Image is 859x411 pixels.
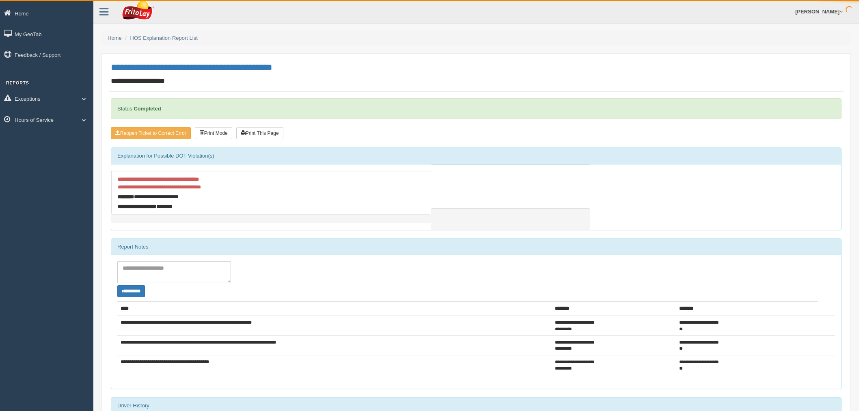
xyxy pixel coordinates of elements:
[195,127,232,139] button: Print Mode
[111,98,842,119] div: Status:
[111,148,841,164] div: Explanation for Possible DOT Violation(s)
[111,239,841,255] div: Report Notes
[134,106,161,112] strong: Completed
[117,285,145,297] button: Change Filter Options
[111,127,191,139] button: Reopen Ticket
[130,35,198,41] a: HOS Explanation Report List
[108,35,122,41] a: Home
[236,127,283,139] button: Print This Page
